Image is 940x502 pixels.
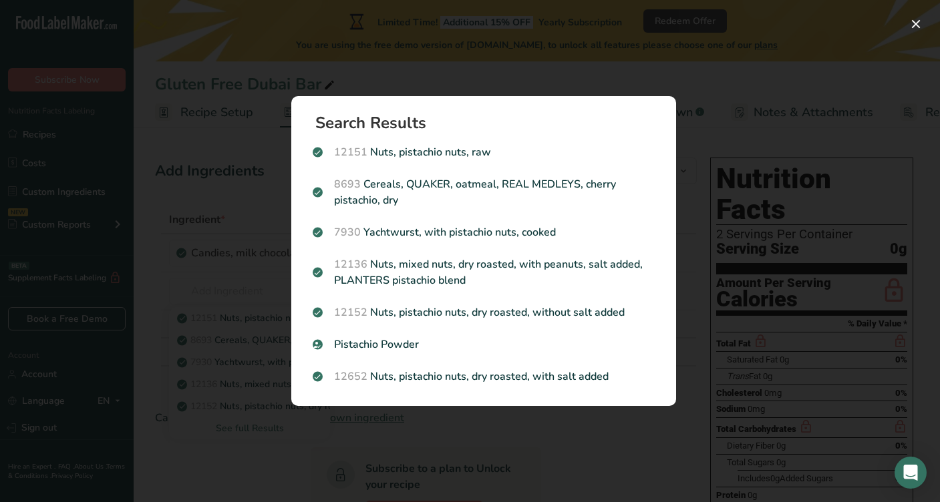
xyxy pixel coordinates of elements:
[313,224,655,240] p: Yachtwurst, with pistachio nuts, cooked
[334,225,361,240] span: 7930
[313,144,655,160] p: Nuts, pistachio nuts, raw
[315,115,663,131] h1: Search Results
[313,304,655,320] p: Nuts, pistachio nuts, dry roasted, without salt added
[895,457,927,489] div: Open Intercom Messenger
[334,369,367,384] span: 12652
[313,336,655,352] p: Pistachio Powder
[334,145,367,160] span: 12151
[313,368,655,385] p: Nuts, pistachio nuts, dry roasted, with salt added
[313,256,655,288] p: Nuts, mixed nuts, dry roasted, with peanuts, salt added, PLANTERS pistachio blend
[334,257,367,272] span: 12136
[313,176,655,208] p: Cereals, QUAKER, oatmeal, REAL MEDLEYS, cherry pistachio, dry
[334,305,367,320] span: 12152
[334,177,361,192] span: 8693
